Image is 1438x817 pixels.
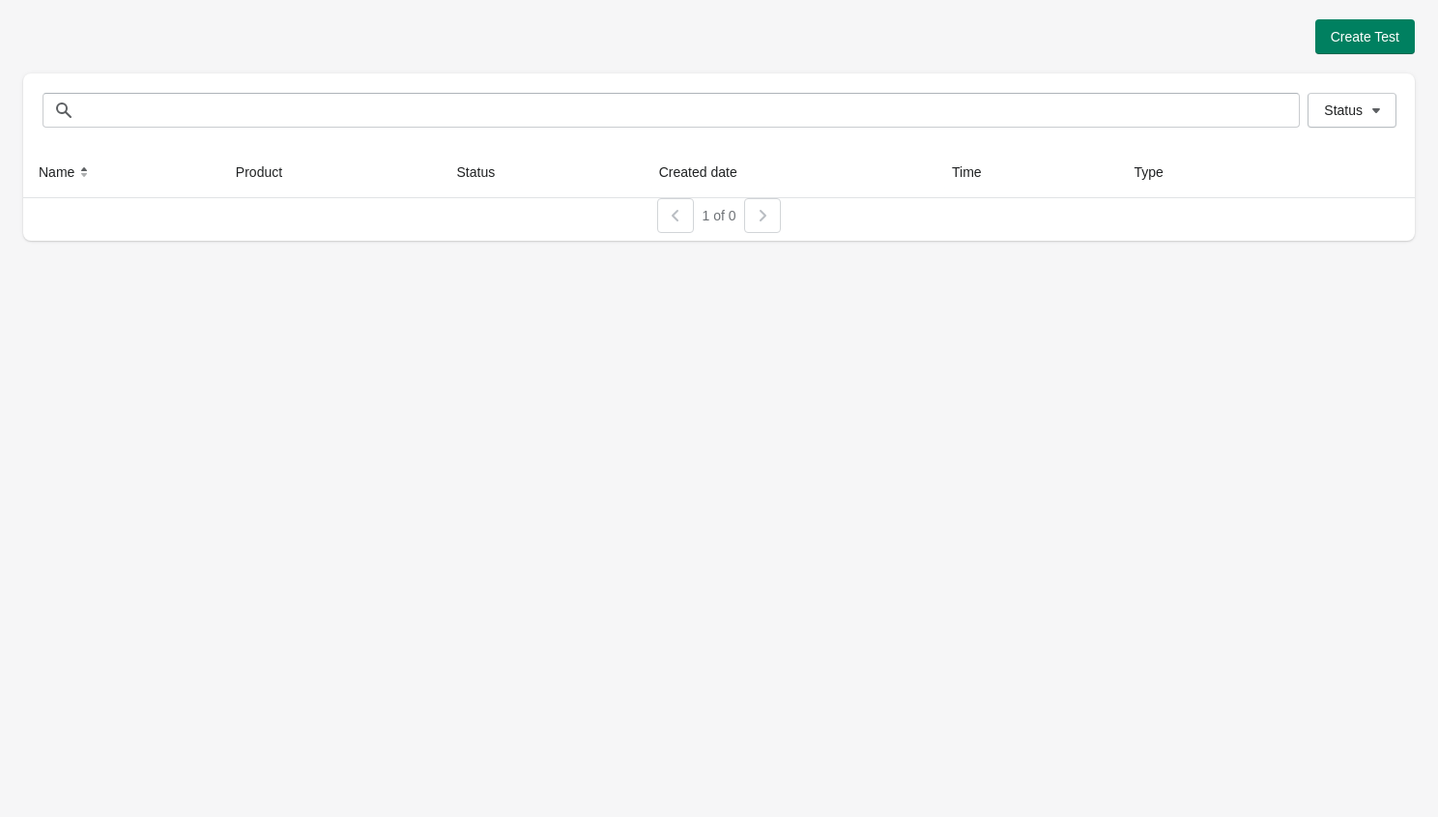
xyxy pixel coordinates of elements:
span: Create Test [1331,29,1399,44]
button: Create Test [1315,19,1415,54]
span: 1 of 0 [702,208,735,223]
button: Type [1126,155,1190,190]
button: Name [31,155,101,190]
button: Created date [651,155,764,190]
button: Status [1308,93,1396,128]
button: Time [944,155,1009,190]
span: Status [1324,102,1363,118]
button: Product [228,155,309,190]
button: Status [449,155,523,190]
